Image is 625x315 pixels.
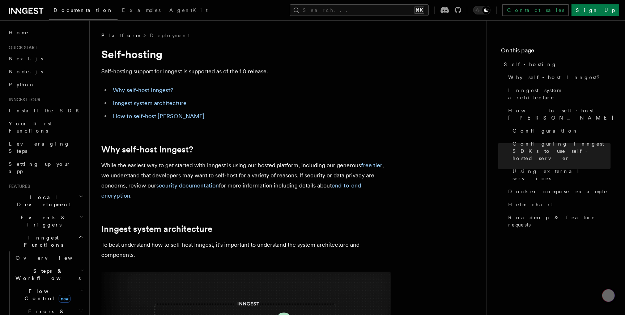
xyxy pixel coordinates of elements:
h1: Self-hosting [101,48,391,61]
a: Overview [13,251,85,264]
button: Events & Triggers [6,211,85,231]
button: Inngest Functions [6,231,85,251]
span: Configuration [513,127,578,134]
a: Install the SDK [6,104,85,117]
span: Steps & Workflows [13,267,81,282]
span: Self-hosting [504,61,557,68]
span: Events & Triggers [6,214,79,228]
a: Python [6,78,85,91]
a: free tier [361,162,382,169]
a: Inngest system architecture [113,100,187,107]
span: Leveraging Steps [9,141,70,154]
kbd: ⌘K [414,7,424,14]
span: Overview [16,255,90,261]
button: Toggle dark mode [473,6,490,14]
span: Setting up your app [9,161,71,174]
span: Features [6,184,30,189]
span: Next.js [9,56,43,61]
a: Self-hosting [501,58,611,71]
span: Inngest tour [6,97,41,103]
a: Setting up your app [6,157,85,178]
a: How to self-host [PERSON_NAME] [113,113,204,120]
h4: On this page [501,46,611,58]
a: Roadmap & feature requests [505,211,611,231]
span: Home [9,29,29,36]
a: Docker compose example [505,185,611,198]
button: Local Development [6,191,85,211]
a: Your first Functions [6,117,85,137]
a: Inngest system architecture [101,224,212,234]
p: To best understand how to self-host Inngest, it's important to understand the system architecture... [101,240,391,260]
a: Using external services [510,165,611,185]
span: Your first Functions [9,121,52,134]
span: Inngest system architecture [508,87,611,101]
a: Node.js [6,65,85,78]
span: Using external services [513,168,611,182]
span: Python [9,82,35,87]
span: Platform [101,32,140,39]
a: Configuring Inngest SDKs to use self-hosted server [510,137,611,165]
span: Local Development [6,194,79,208]
p: While the easiest way to get started with Inngest is using our hosted platform, including our gen... [101,160,391,201]
span: Inngest Functions [6,234,78,249]
span: Documentation [54,7,113,13]
span: Configuring Inngest SDKs to use self-hosted server [513,140,611,162]
a: security documentation [156,182,219,189]
a: Home [6,26,85,39]
a: Examples [118,2,165,20]
span: Roadmap & feature requests [508,214,611,228]
a: Why self-host Inngest? [101,144,193,155]
a: Why self-host Inngest? [113,87,173,94]
a: Configuration [510,124,611,137]
span: How to self-host [PERSON_NAME] [508,107,614,121]
a: Why self-host Inngest? [505,71,611,84]
p: Self-hosting support for Inngest is supported as of the 1.0 release. [101,66,391,77]
button: Steps & Workflows [13,264,85,285]
span: Helm chart [508,201,553,208]
a: Helm chart [505,198,611,211]
button: Search...⌘K [290,4,429,16]
a: Contact sales [502,4,569,16]
a: Leveraging Steps [6,137,85,157]
a: How to self-host [PERSON_NAME] [505,104,611,124]
span: Docker compose example [508,188,608,195]
span: new [59,295,71,303]
a: Inngest system architecture [505,84,611,104]
a: Documentation [49,2,118,20]
button: Flow Controlnew [13,285,85,305]
span: Why self-host Inngest? [508,74,605,81]
span: Examples [122,7,161,13]
span: Node.js [9,69,43,74]
span: Flow Control [13,288,80,302]
a: Sign Up [571,4,619,16]
span: Install the SDK [9,108,84,113]
a: Deployment [150,32,190,39]
a: Next.js [6,52,85,65]
span: AgentKit [169,7,208,13]
span: Quick start [6,45,37,51]
a: AgentKit [165,2,212,20]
